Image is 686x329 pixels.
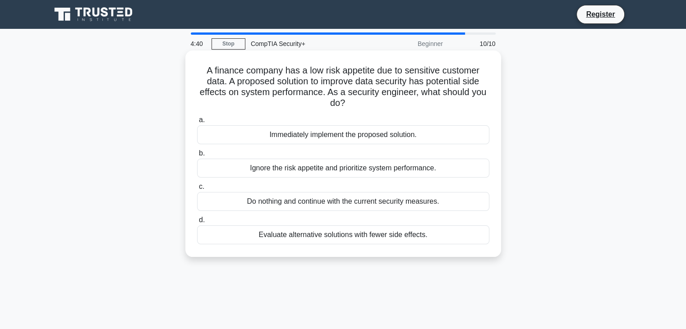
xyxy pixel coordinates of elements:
[199,149,205,157] span: b.
[197,159,489,178] div: Ignore the risk appetite and prioritize system performance.
[448,35,501,53] div: 10/10
[197,192,489,211] div: Do nothing and continue with the current security measures.
[580,9,620,20] a: Register
[199,216,205,224] span: d.
[199,116,205,123] span: a.
[185,35,212,53] div: 4:40
[245,35,369,53] div: CompTIA Security+
[369,35,448,53] div: Beginner
[197,125,489,144] div: Immediately implement the proposed solution.
[196,65,490,109] h5: A finance company has a low risk appetite due to sensitive customer data. A proposed solution to ...
[212,38,245,50] a: Stop
[197,225,489,244] div: Evaluate alternative solutions with fewer side effects.
[199,183,204,190] span: c.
